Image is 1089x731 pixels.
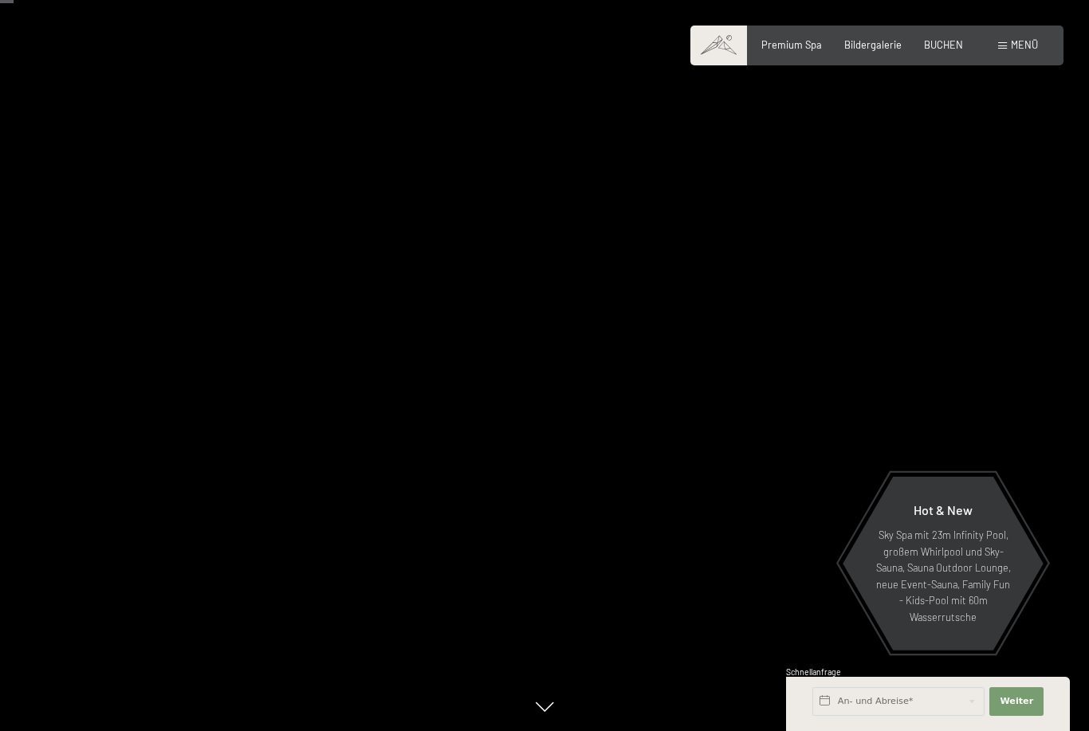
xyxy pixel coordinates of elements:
[1011,38,1038,51] span: Menü
[842,476,1044,651] a: Hot & New Sky Spa mit 23m Infinity Pool, großem Whirlpool und Sky-Sauna, Sauna Outdoor Lounge, ne...
[874,527,1012,625] p: Sky Spa mit 23m Infinity Pool, großem Whirlpool und Sky-Sauna, Sauna Outdoor Lounge, neue Event-S...
[924,38,963,51] a: BUCHEN
[844,38,902,51] a: Bildergalerie
[786,667,841,677] span: Schnellanfrage
[761,38,822,51] a: Premium Spa
[1000,695,1033,708] span: Weiter
[914,502,973,517] span: Hot & New
[989,687,1044,716] button: Weiter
